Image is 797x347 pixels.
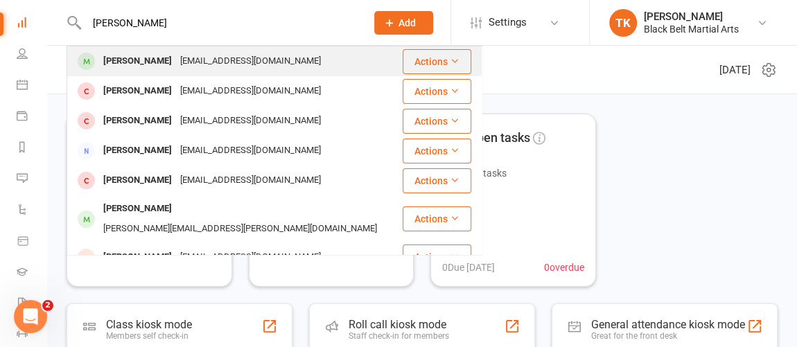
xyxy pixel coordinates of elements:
[106,318,192,331] div: Class kiosk mode
[17,71,48,102] a: Calendar
[99,247,176,267] div: [PERSON_NAME]
[106,331,192,341] div: Members self check-in
[14,300,47,333] iframe: Intercom live chat
[17,226,48,258] a: Product Sales
[403,206,471,231] button: Actions
[176,141,325,161] div: [EMAIL_ADDRESS][DOMAIN_NAME]
[176,247,325,267] div: [EMAIL_ADDRESS][DOMAIN_NAME]
[403,168,471,193] button: Actions
[460,168,507,179] span: Open tasks
[99,141,176,161] div: [PERSON_NAME]
[176,111,325,131] div: [EMAIL_ADDRESS][DOMAIN_NAME]
[644,10,739,23] div: [PERSON_NAME]
[42,300,53,311] span: 2
[591,331,745,341] div: Great for the front desk
[403,49,471,74] button: Actions
[544,260,584,275] span: 0 overdue
[176,51,325,71] div: [EMAIL_ADDRESS][DOMAIN_NAME]
[99,51,176,71] div: [PERSON_NAME]
[176,170,325,190] div: [EMAIL_ADDRESS][DOMAIN_NAME]
[17,133,48,164] a: Reports
[442,260,495,275] span: 0 Due [DATE]
[403,244,471,269] button: Actions
[403,79,471,104] button: Actions
[82,13,356,33] input: Search...
[17,102,48,133] a: Payments
[99,111,176,131] div: [PERSON_NAME]
[644,23,739,35] div: Black Belt Martial Arts
[99,219,381,239] div: [PERSON_NAME][EMAIL_ADDRESS][PERSON_NAME][DOMAIN_NAME]
[176,81,325,101] div: [EMAIL_ADDRESS][DOMAIN_NAME]
[403,109,471,134] button: Actions
[349,318,449,331] div: Roll call kiosk mode
[99,170,176,190] div: [PERSON_NAME]
[374,11,433,35] button: Add
[398,17,416,28] span: Add
[591,318,745,331] div: General attendance kiosk mode
[489,7,527,38] span: Settings
[442,128,530,148] span: Your open tasks
[99,81,176,101] div: [PERSON_NAME]
[719,62,751,78] span: [DATE]
[17,8,48,39] a: Dashboard
[609,9,637,37] div: TK
[403,139,471,163] button: Actions
[99,199,176,219] div: [PERSON_NAME]
[349,331,449,341] div: Staff check-in for members
[17,39,48,71] a: People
